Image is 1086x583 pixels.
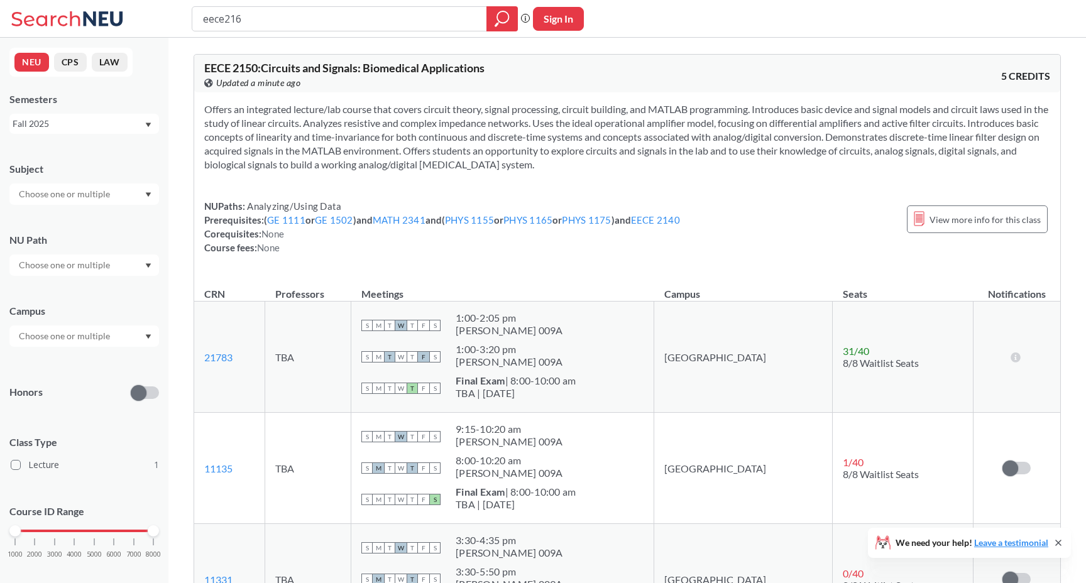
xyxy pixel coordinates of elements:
[418,494,429,505] span: F
[373,431,384,442] span: M
[930,212,1041,227] span: View more info for this class
[407,542,418,553] span: T
[843,468,919,480] span: 8/8 Waitlist Seats
[456,486,505,498] b: Final Exam
[154,458,159,472] span: 1
[395,383,407,394] span: W
[456,374,576,387] div: | 8:00-10:00 am
[265,302,351,413] td: TBA
[145,123,151,128] svg: Dropdown arrow
[361,494,373,505] span: S
[204,199,680,254] div: NUPaths: Prerequisites: ( or ) and and ( or or ) and Corequisites: Course fees:
[896,538,1048,547] span: We need your help!
[8,551,23,558] span: 1000
[631,214,680,226] a: EECE 2140
[27,551,42,558] span: 2000
[407,383,418,394] span: T
[47,551,62,558] span: 3000
[654,275,833,302] th: Campus
[204,102,1050,172] section: Offers an integrated lecture/lab course that covers circuit theory, signal processing, circuit bu...
[456,343,563,356] div: 1:00 - 3:20 pm
[974,275,1060,302] th: Notifications
[395,542,407,553] span: W
[418,383,429,394] span: F
[87,551,102,558] span: 5000
[145,192,151,197] svg: Dropdown arrow
[373,542,384,553] span: M
[418,462,429,474] span: F
[351,275,654,302] th: Meetings
[92,53,128,72] button: LAW
[9,385,43,400] p: Honors
[9,233,159,247] div: NU Path
[395,462,407,474] span: W
[67,551,82,558] span: 4000
[395,431,407,442] span: W
[216,76,300,90] span: Updated a minute ago
[202,8,478,30] input: Class, professor, course number, "phrase"
[9,304,159,318] div: Campus
[11,457,159,473] label: Lecture
[1001,69,1050,83] span: 5 CREDITS
[407,320,418,331] span: T
[265,275,351,302] th: Professors
[384,462,395,474] span: T
[486,6,518,31] div: magnifying glass
[395,320,407,331] span: W
[456,467,563,479] div: [PERSON_NAME] 009A
[9,162,159,176] div: Subject
[429,494,441,505] span: S
[384,542,395,553] span: T
[456,356,563,368] div: [PERSON_NAME] 009A
[456,486,576,498] div: | 8:00-10:00 am
[456,435,563,448] div: [PERSON_NAME] 009A
[418,542,429,553] span: F
[843,345,869,357] span: 31 / 40
[384,431,395,442] span: T
[429,462,441,474] span: S
[456,423,563,435] div: 9:15 - 10:20 am
[373,494,384,505] span: M
[407,351,418,362] span: T
[654,302,833,413] td: [GEOGRAPHIC_DATA]
[445,214,494,226] a: PHYS 1155
[9,92,159,106] div: Semesters
[429,383,441,394] span: S
[265,413,351,524] td: TBA
[456,387,576,400] div: TBA | [DATE]
[204,61,485,75] span: EECE 2150 : Circuits and Signals: Biomedical Applications
[843,357,919,369] span: 8/8 Waitlist Seats
[106,551,121,558] span: 6000
[533,7,584,31] button: Sign In
[429,542,441,553] span: S
[456,565,563,578] div: 3:30 - 5:50 pm
[146,551,161,558] span: 8000
[9,435,159,449] span: Class Type
[373,214,425,226] a: MATH 2341
[503,214,552,226] a: PHYS 1165
[843,456,864,468] span: 1 / 40
[9,504,159,519] p: Course ID Range
[429,351,441,362] span: S
[456,534,563,547] div: 3:30 - 4:35 pm
[456,454,563,467] div: 8:00 - 10:20 am
[654,413,833,524] td: [GEOGRAPHIC_DATA]
[833,275,974,302] th: Seats
[9,183,159,205] div: Dropdown arrow
[384,351,395,362] span: T
[361,431,373,442] span: S
[418,431,429,442] span: F
[429,320,441,331] span: S
[13,117,144,131] div: Fall 2025
[361,462,373,474] span: S
[54,53,87,72] button: CPS
[245,200,341,212] span: Analyzing/Using Data
[361,383,373,394] span: S
[145,334,151,339] svg: Dropdown arrow
[14,53,49,72] button: NEU
[361,542,373,553] span: S
[204,351,233,363] a: 21783
[407,494,418,505] span: T
[257,242,280,253] span: None
[261,228,284,239] span: None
